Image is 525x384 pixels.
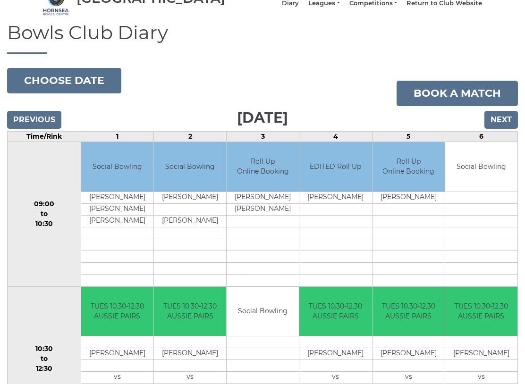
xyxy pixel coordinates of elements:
td: [PERSON_NAME] [373,192,445,203]
td: Social Bowling [154,142,226,192]
td: [PERSON_NAME] [81,203,153,215]
td: [PERSON_NAME] [299,192,372,203]
td: 4 [299,132,372,142]
h1: Bowls Club Diary [7,22,518,54]
td: [PERSON_NAME] [445,348,517,360]
td: vs [445,372,517,384]
td: Social Bowling [81,142,153,192]
a: Book a match [397,81,518,106]
td: 5 [372,132,445,142]
td: Time/Rink [8,132,81,142]
td: vs [81,372,153,384]
td: [PERSON_NAME] [227,203,299,215]
td: EDITED Roll Up [299,142,372,192]
td: TUES 10.30-12.30 AUSSIE PAIRS [373,287,445,336]
button: Choose date [7,68,121,93]
td: [PERSON_NAME] [373,348,445,360]
td: Roll Up Online Booking [227,142,299,192]
td: [PERSON_NAME] [81,192,153,203]
td: Roll Up Online Booking [373,142,445,192]
td: [PERSON_NAME] [154,348,226,360]
td: 3 [227,132,299,142]
td: vs [373,372,445,384]
td: [PERSON_NAME] [227,192,299,203]
td: [PERSON_NAME] [81,348,153,360]
td: [PERSON_NAME] [154,215,226,227]
td: [PERSON_NAME] [299,348,372,360]
td: TUES 10.30-12.30 AUSSIE PAIRS [299,287,372,336]
td: 1 [81,132,153,142]
td: [PERSON_NAME] [81,215,153,227]
td: 09:00 to 10:30 [8,142,81,287]
td: TUES 10.30-12.30 AUSSIE PAIRS [81,287,153,336]
td: Social Bowling [227,287,299,336]
td: TUES 10.30-12.30 AUSSIE PAIRS [445,287,517,336]
td: vs [299,372,372,384]
td: [PERSON_NAME] [154,192,226,203]
td: 6 [445,132,517,142]
td: vs [154,372,226,384]
input: Next [484,111,518,129]
td: 2 [153,132,226,142]
td: Social Bowling [445,142,517,192]
input: Previous [7,111,61,129]
td: TUES 10.30-12.30 AUSSIE PAIRS [154,287,226,336]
